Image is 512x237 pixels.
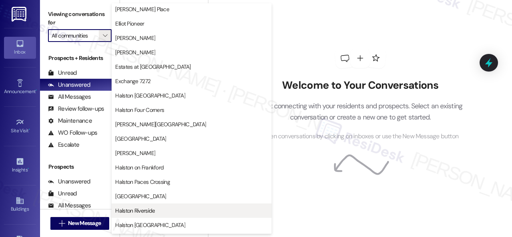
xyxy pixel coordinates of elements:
[68,219,101,227] span: New Message
[28,166,29,171] span: •
[48,81,90,89] div: Unanswered
[48,69,77,77] div: Unread
[52,29,99,42] input: All communities
[103,32,107,39] i: 
[115,192,166,200] span: [GEOGRAPHIC_DATA]
[48,177,90,186] div: Unanswered
[59,220,65,227] i: 
[115,34,155,42] span: [PERSON_NAME]
[12,7,28,22] img: ResiDesk Logo
[48,129,97,137] div: WO Follow-ups
[262,131,458,141] span: Open conversations by clicking on inboxes or use the New Message button
[115,207,155,215] span: Halston Riverside
[115,178,170,186] span: Halston Paces Crossing
[115,77,150,85] span: Exchange 7272
[115,92,185,100] span: Halston [GEOGRAPHIC_DATA]
[115,221,185,229] span: Halston [GEOGRAPHIC_DATA]
[29,127,30,132] span: •
[48,105,104,113] div: Review follow-ups
[4,194,36,215] a: Buildings
[115,5,169,13] span: [PERSON_NAME] Place
[4,116,36,137] a: Site Visit •
[115,106,164,114] span: Halston Four Corners
[48,117,92,125] div: Maintenance
[40,54,120,62] div: Prospects + Residents
[246,100,475,123] p: Start connecting with your residents and prospects. Select an existing conversation or create a n...
[246,79,475,92] h2: Welcome to Your Conversations
[48,189,77,198] div: Unread
[115,149,155,157] span: [PERSON_NAME]
[115,120,206,128] span: [PERSON_NAME][GEOGRAPHIC_DATA]
[36,88,37,93] span: •
[48,201,91,210] div: All Messages
[48,93,91,101] div: All Messages
[4,37,36,58] a: Inbox
[50,217,110,230] button: New Message
[48,141,79,149] div: Escalate
[115,20,144,28] span: Elliot Pioneer
[115,135,166,143] span: [GEOGRAPHIC_DATA]
[4,155,36,176] a: Insights •
[40,163,120,171] div: Prospects
[115,63,190,71] span: Estates at [GEOGRAPHIC_DATA]
[48,8,112,29] label: Viewing conversations for
[115,48,155,56] span: [PERSON_NAME]
[115,163,164,171] span: Halston on Frankford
